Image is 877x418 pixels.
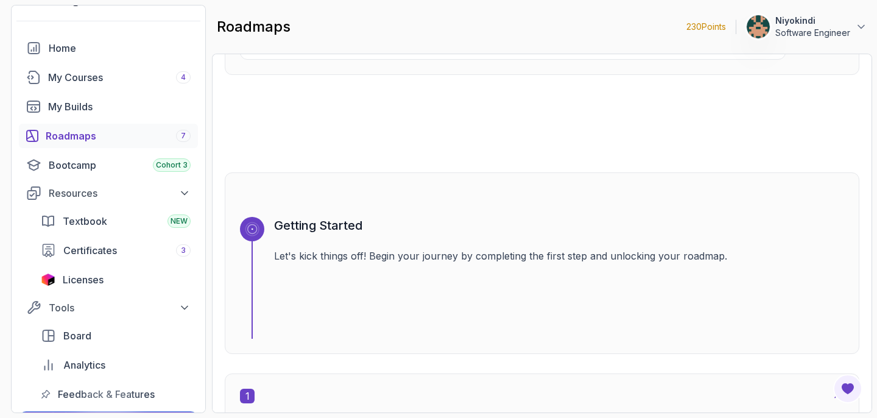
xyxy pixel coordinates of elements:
a: feedback [33,382,198,406]
a: home [19,36,198,60]
p: Niyokindi [775,15,850,27]
div: My Builds [48,99,191,114]
h2: roadmaps [217,17,291,37]
div: Resources [49,186,191,200]
div: Roadmaps [46,129,191,143]
span: Certificates [63,243,117,258]
span: Licenses [63,272,104,287]
div: Tools [49,300,191,315]
a: textbook [33,209,198,233]
span: Feedback & Features [58,387,155,402]
button: Resources [19,182,198,204]
div: My Courses [48,70,191,85]
p: 230 Points [686,21,726,33]
span: Cohort 3 [156,160,188,170]
span: Analytics [63,358,105,372]
span: Textbook [63,214,107,228]
a: roadmaps [19,124,198,148]
p: Software Engineer [775,27,850,39]
a: certificates [33,238,198,263]
span: 4 [181,73,186,82]
span: Board [63,328,91,343]
div: Home [49,41,191,55]
a: licenses [33,267,198,292]
a: bootcamp [19,153,198,177]
img: jetbrains icon [41,274,55,286]
button: Open Feedback Button [833,374,862,403]
span: 1 [240,389,255,403]
a: courses [19,65,198,90]
div: Bootcamp [49,158,191,172]
button: user profile imageNiyokindiSoftware Engineer [746,15,867,39]
a: analytics [33,353,198,377]
span: NEW [171,216,188,226]
span: 3 [181,246,186,255]
img: user profile image [747,15,770,38]
p: Let's kick things off! Begin your journey by completing the first step and unlocking your roadmap. [274,249,844,263]
h3: Getting Started [274,217,844,234]
a: board [33,324,198,348]
span: 7 [181,131,186,141]
a: builds [19,94,198,119]
button: Tools [19,297,198,319]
